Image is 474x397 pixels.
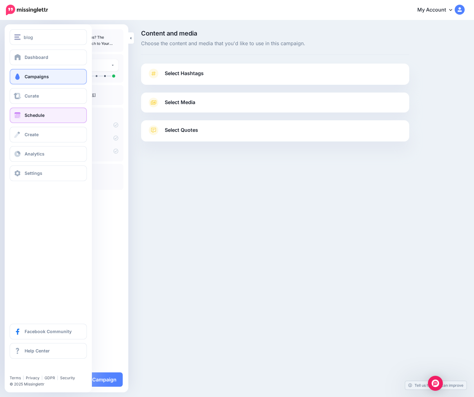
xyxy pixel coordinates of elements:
span: Analytics [25,151,45,156]
img: Missinglettr [6,5,48,15]
a: Privacy [26,375,40,380]
span: Dashboard [25,55,48,60]
a: Analytics [10,146,87,162]
a: Help Center [10,343,87,359]
a: Tell us how we can improve [405,381,467,390]
span: Settings [25,170,42,176]
span: | [23,375,24,380]
span: | [57,375,58,380]
span: Select Quotes [165,126,198,134]
a: Campaigns [10,69,87,84]
span: Schedule [25,112,45,118]
a: Create [10,127,87,142]
span: Facebook Community [25,329,72,334]
a: Dashboard [10,50,87,65]
span: Select Media [165,98,195,107]
span: | [41,375,43,380]
a: Schedule [10,108,87,123]
a: Select Quotes [147,125,403,141]
span: Create [25,132,39,137]
a: Facebook Community [10,324,87,339]
a: My Account [411,2,465,18]
a: Settings [10,165,87,181]
iframe: Twitter Follow Button [10,366,58,373]
span: Select Hashtags [165,69,204,78]
span: Curate [25,93,39,98]
button: blog [10,29,87,45]
img: menu.png [14,34,21,40]
a: Curate [10,88,87,104]
a: GDPR [45,375,55,380]
span: blog [24,34,33,41]
span: Help Center [25,348,50,353]
a: Terms [10,375,21,380]
a: Select Media [147,98,403,108]
div: Open Intercom Messenger [428,376,443,391]
span: Campaigns [25,74,49,79]
a: Security [60,375,75,380]
span: Content and media [141,30,409,36]
span: Choose the content and media that you'd like to use in this campaign. [141,40,409,48]
li: © 2025 Missinglettr [10,381,92,387]
a: Select Hashtags [147,69,403,85]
